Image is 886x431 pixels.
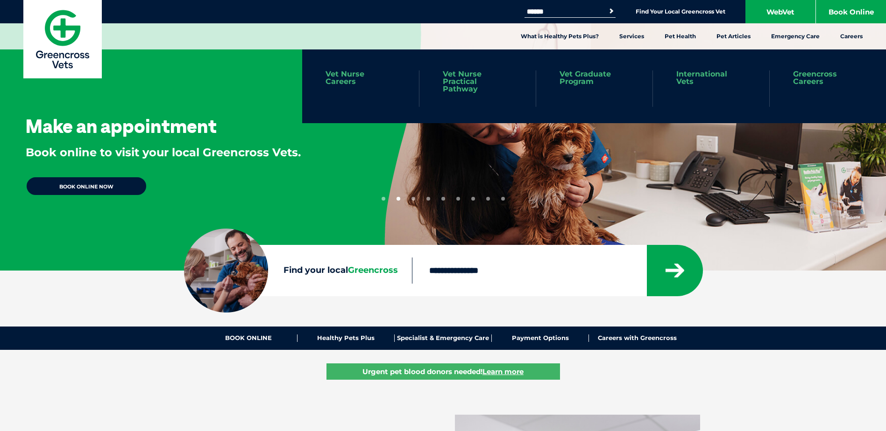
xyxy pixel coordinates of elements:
[471,197,475,201] button: 7 of 9
[560,70,629,85] a: Vet Graduate Program
[482,367,524,376] u: Learn more
[348,265,398,275] span: Greencross
[26,145,301,160] p: Book online to visit your local Greencross Vets.
[397,197,400,201] button: 2 of 9
[26,117,217,135] h3: Make an appointment
[492,334,589,342] a: Payment Options
[676,70,746,85] a: International Vets
[184,264,412,278] label: Find your local
[761,23,830,49] a: Emergency Care
[607,7,616,16] button: Search
[793,70,863,85] a: Greencross Careers
[501,197,505,201] button: 9 of 9
[706,23,761,49] a: Pet Articles
[589,334,686,342] a: Careers with Greencross
[411,197,415,201] button: 3 of 9
[298,334,395,342] a: Healthy Pets Plus
[486,197,490,201] button: 8 of 9
[326,363,560,380] a: Urgent pet blood donors needed!Learn more
[456,197,460,201] button: 6 of 9
[26,176,147,196] a: BOOK ONLINE NOW
[654,23,706,49] a: Pet Health
[426,197,430,201] button: 4 of 9
[830,23,873,49] a: Careers
[441,197,445,201] button: 5 of 9
[443,70,512,93] a: Vet Nurse Practical Pathway
[510,23,609,49] a: What is Healthy Pets Plus?
[636,8,725,15] a: Find Your Local Greencross Vet
[609,23,654,49] a: Services
[326,70,396,85] a: Vet Nurse Careers
[395,334,492,342] a: Specialist & Emergency Care
[382,197,385,201] button: 1 of 9
[200,334,298,342] a: BOOK ONLINE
